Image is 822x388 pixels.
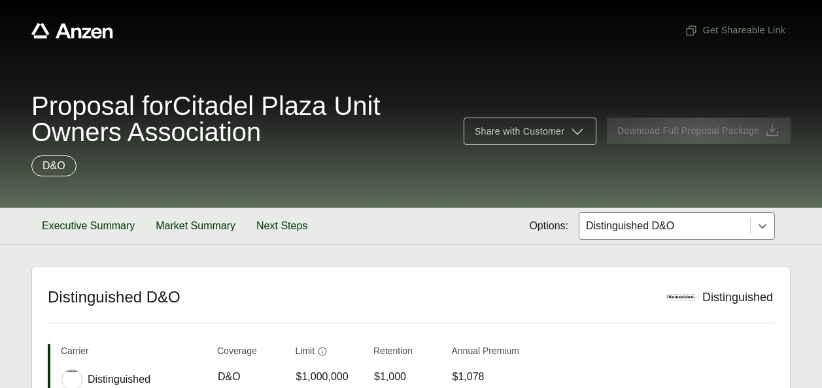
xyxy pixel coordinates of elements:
span: $1,000 [374,369,406,385]
button: Market Summary [145,208,246,244]
th: Retention [373,344,441,363]
img: Distinguished logo [666,295,696,300]
img: Distinguished logo [62,370,82,373]
span: Share with Customer [475,125,564,138]
th: Annual Premium [452,344,520,363]
button: Executive Summary [31,208,145,244]
span: Options: [529,218,568,234]
th: Carrier [61,344,207,363]
span: $1,000,000 [296,369,349,385]
button: Get Shareable Link [679,18,791,42]
span: Distinguished [88,372,150,387]
button: Share with Customer [464,118,596,145]
div: Distinguished [702,289,773,306]
p: D&O [43,158,65,174]
span: Get Shareable Link [685,24,785,37]
button: Next Steps [246,208,318,244]
th: Limit [296,344,364,363]
th: Coverage [217,344,285,363]
span: Download Full Proposal Package [617,124,759,138]
h2: Distinguished D&O [48,287,650,307]
span: D&O [218,369,241,385]
a: Anzen website [31,23,113,39]
span: Proposal for Citadel Plaza Unit Owners Association [31,93,448,145]
span: $1,078 [453,369,485,385]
